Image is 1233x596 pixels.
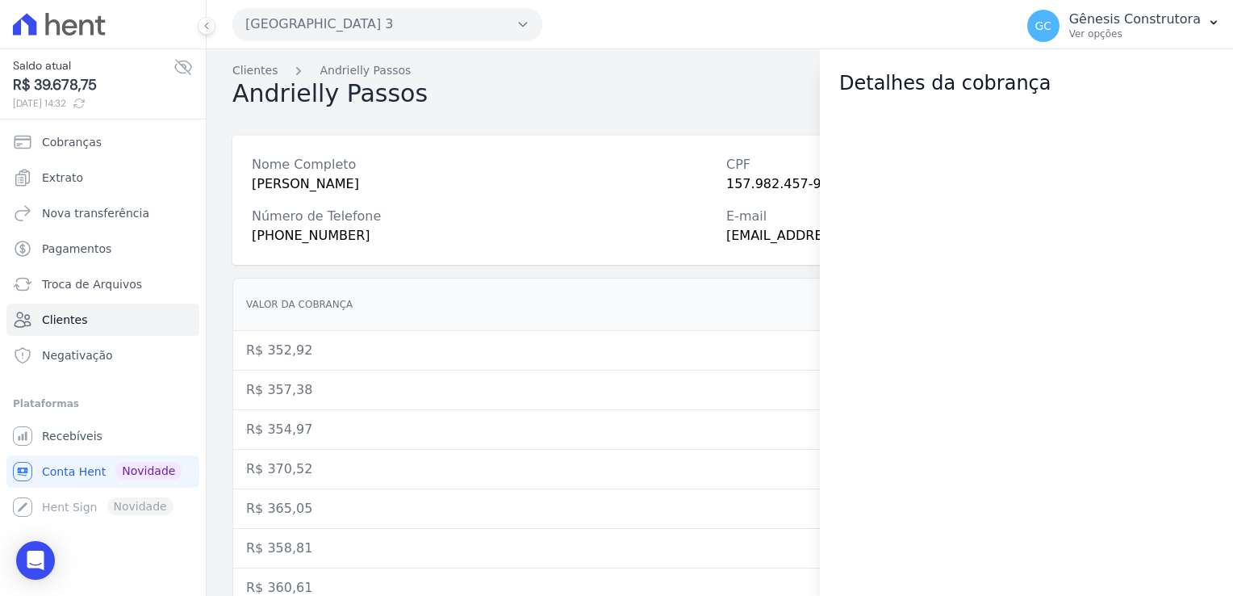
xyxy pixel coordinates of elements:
nav: Sidebar [13,126,193,523]
span: Troca de Arquivos [42,276,142,292]
a: Nova transferência [6,197,199,229]
td: R$ 354,97 [233,410,882,450]
th: Valor da cobrança [233,279,882,331]
td: R$ 370,52 [233,450,882,489]
div: Open Intercom Messenger [16,541,55,580]
a: Pagamentos [6,233,199,265]
td: R$ 352,92 [233,331,882,371]
span: Saldo atual [13,57,173,74]
p: Ver opções [1069,27,1201,40]
td: R$ 365,05 [233,489,882,529]
span: GC [1034,20,1051,31]
span: Extrato [42,170,83,186]
div: 157.982.457-99 [726,174,1188,194]
a: Extrato [6,162,199,194]
p: Gênesis Construtora [1069,11,1201,27]
span: [DATE] 14:32 [13,96,173,111]
div: [EMAIL_ADDRESS][DOMAIN_NAME] [726,226,1188,246]
span: Pagamentos [42,241,111,257]
div: [PHONE_NUMBER] [252,226,713,246]
div: [PERSON_NAME] [252,174,713,194]
a: Troca de Arquivos [6,268,199,300]
span: Novidade [115,462,182,480]
span: Cobranças [42,134,102,150]
div: Plataformas [13,394,193,413]
a: Clientes [232,62,278,79]
nav: Breadcrumb [232,62,1207,79]
button: [GEOGRAPHIC_DATA] 3 [232,8,542,40]
span: Conta Hent [42,464,106,480]
div: E-mail [726,207,1188,226]
td: R$ 358,81 [233,529,882,569]
button: GC Gênesis Construtora Ver opções [1014,3,1233,48]
div: Nome Completo [252,155,713,174]
a: Cobranças [6,126,199,158]
a: Negativação [6,339,199,371]
h2: Andrielly Passos [232,79,428,110]
div: CPF [726,155,1188,174]
td: R$ 357,38 [233,371,882,410]
a: Conta Hent Novidade [6,455,199,488]
span: R$ 39.678,75 [13,74,173,96]
span: Clientes [42,312,87,328]
a: Recebíveis [6,420,199,452]
h2: Detalhes da cobrança [839,69,1214,98]
span: Negativação [42,347,113,363]
a: Andrielly Passos [320,62,411,79]
span: Recebíveis [42,428,102,444]
div: Número de Telefone [252,207,713,226]
span: Nova transferência [42,205,149,221]
a: Clientes [6,304,199,336]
